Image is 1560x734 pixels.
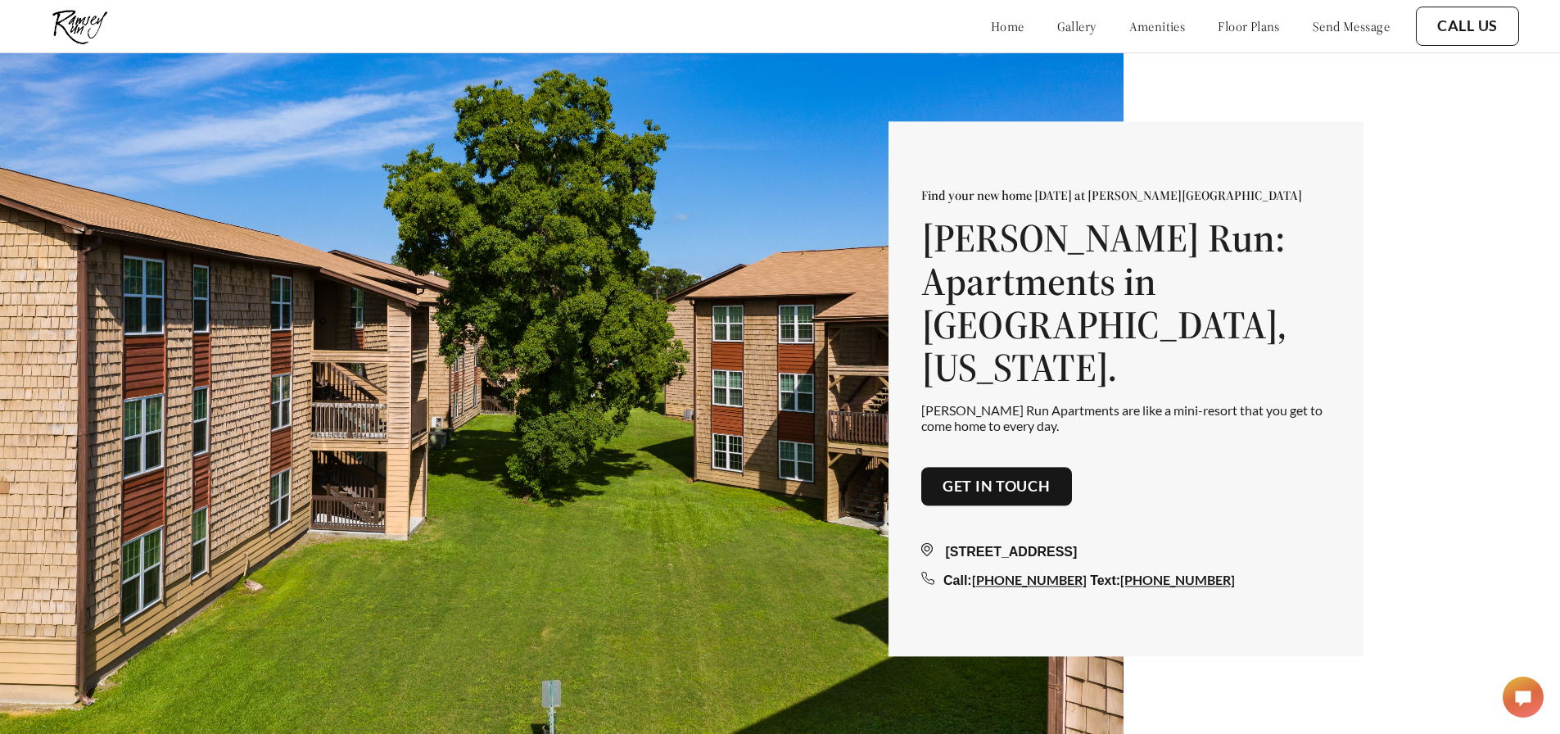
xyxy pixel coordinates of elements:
a: Call Us [1437,17,1498,35]
a: [PHONE_NUMBER] [1120,572,1235,587]
a: Get in touch [943,478,1051,496]
span: Call: [943,573,972,587]
img: Company logo [41,4,119,48]
button: Call Us [1416,7,1519,46]
p: Find your new home [DATE] at [PERSON_NAME][GEOGRAPHIC_DATA] [921,187,1331,203]
a: amenities [1129,18,1186,34]
button: Get in touch [921,467,1072,506]
h1: [PERSON_NAME] Run: Apartments in [GEOGRAPHIC_DATA], [US_STATE]. [921,216,1331,389]
a: send message [1313,18,1390,34]
a: floor plans [1218,18,1280,34]
span: Text: [1090,573,1120,587]
div: [STREET_ADDRESS] [921,542,1331,562]
a: home [991,18,1024,34]
a: [PHONE_NUMBER] [972,572,1087,587]
p: [PERSON_NAME] Run Apartments are like a mini-resort that you get to come home to every day. [921,402,1331,433]
a: gallery [1057,18,1097,34]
